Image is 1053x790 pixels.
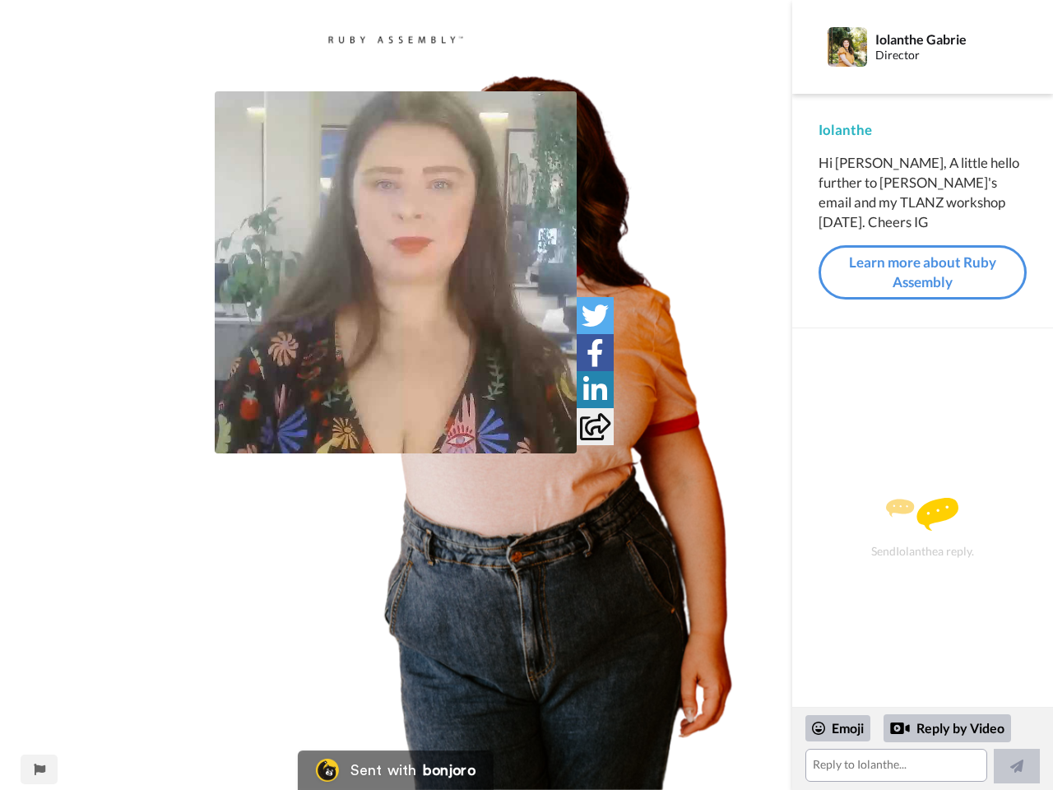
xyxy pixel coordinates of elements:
[805,715,870,741] div: Emoji
[819,153,1027,232] div: Hi [PERSON_NAME], A little hello further to [PERSON_NAME]'s email and my TLANZ workshop [DATE]. C...
[819,120,1027,140] div: Iolanthe
[828,27,867,67] img: Profile Image
[298,750,494,790] a: Bonjoro LogoSent withbonjoro
[884,714,1011,742] div: Reply by Video
[350,763,416,778] div: Sent with
[875,49,1026,63] div: Director
[215,91,577,453] img: 8afdcfb7-dc73-443b-a4d0-6fc45013752c-thumb.jpg
[819,245,1027,300] a: Learn more about Ruby Assembly
[305,21,486,58] img: 15def4c4-6fda-4df9-a5ad-f6f5b5a3b49c
[875,31,1026,47] div: Iolanthe Gabrie
[423,763,475,778] div: bonjoro
[814,357,1031,699] div: Send Iolanthe a reply.
[890,718,910,738] div: Reply by Video
[316,759,339,782] img: Bonjoro Logo
[886,498,958,531] img: message.svg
